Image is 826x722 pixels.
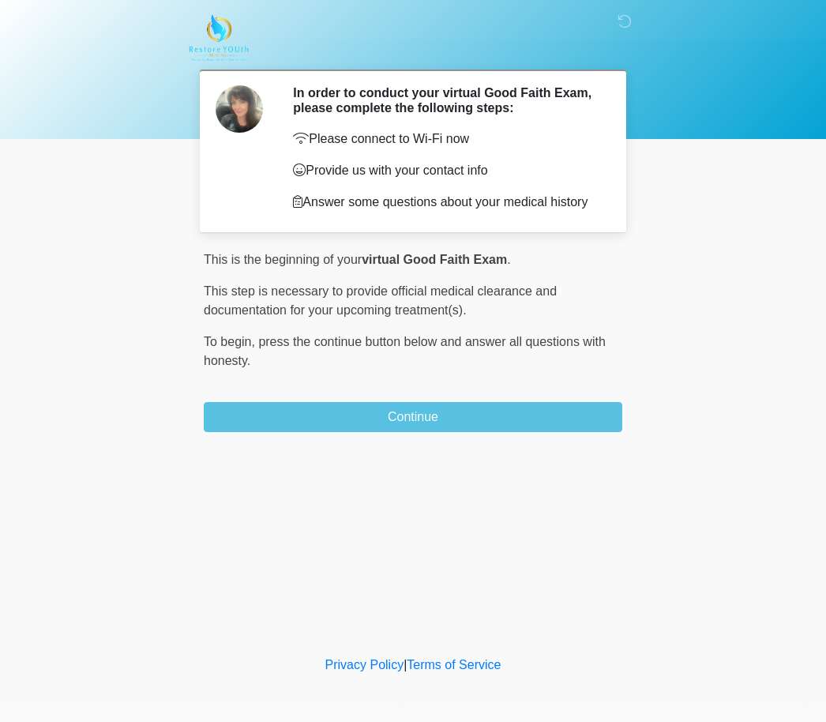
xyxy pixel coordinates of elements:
img: Restore YOUth Med Spa Logo [188,12,249,64]
p: Provide us with your contact info [293,161,599,180]
img: Agent Avatar [216,85,263,133]
a: Privacy Policy [325,658,404,671]
p: Answer some questions about your medical history [293,193,599,212]
a: Terms of Service [407,658,501,671]
span: press the continue button below and answer all questions with honesty. [204,335,606,367]
span: . [507,253,510,266]
h2: In order to conduct your virtual Good Faith Exam, please complete the following steps: [293,85,599,115]
p: Please connect to Wi-Fi now [293,130,599,149]
button: Continue [204,402,622,432]
span: This is the beginning of your [204,253,362,266]
span: This step is necessary to provide official medical clearance and documentation for your upcoming ... [204,284,557,317]
strong: virtual Good Faith Exam [362,253,507,266]
span: To begin, [204,335,258,348]
a: | [404,658,407,671]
